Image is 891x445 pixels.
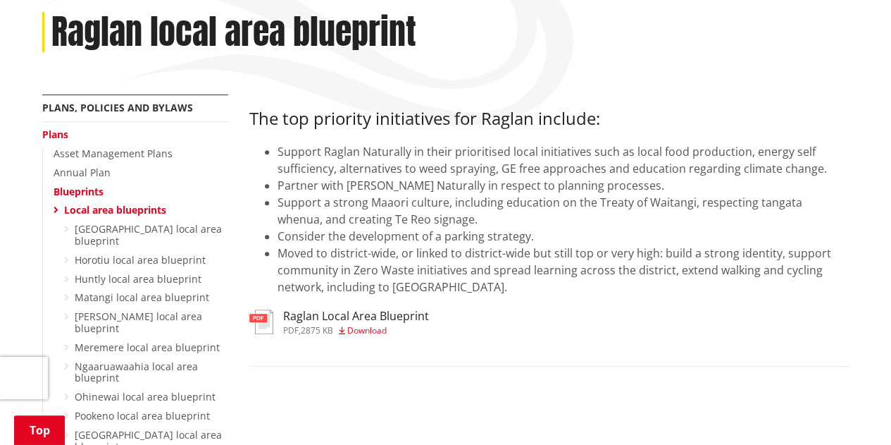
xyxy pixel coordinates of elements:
[54,185,104,198] a: Blueprints
[14,415,65,445] a: Top
[301,324,333,336] span: 2875 KB
[278,245,849,295] li: Moved to district-wide, or linked to district-wide but still top or very high: build a strong ide...
[278,177,849,194] li: Partner with [PERSON_NAME] Naturally in respect to planning processes.
[54,166,111,179] a: Annual Plan
[278,194,849,228] li: Support a strong Maaori culture, including education on the Treaty of Waitangi, respecting tangat...
[826,386,877,437] iframe: Messenger Launcher
[75,409,210,422] a: Pookeno local area blueprint
[283,310,429,323] h3: Raglan Local Area Blueprint
[42,128,68,141] a: Plans
[75,272,201,286] a: Huntly local area blueprint
[278,143,849,177] li: Support Raglan Naturally in their prioritised local initiatives such as local food production, en...
[249,310,273,334] img: document-pdf.svg
[51,12,416,53] h1: Raglan local area blueprint
[75,253,206,267] a: Horotiu local area blueprint
[42,101,193,114] a: Plans, policies and bylaws
[64,203,166,217] a: Local area blueprints
[283,327,429,335] div: ,
[75,310,202,335] a: [PERSON_NAME] local area blueprint
[54,147,173,160] a: Asset Management Plans
[283,324,299,336] span: pdf
[75,341,220,354] a: Meremere local area blueprint
[75,390,216,403] a: Ohinewai local area blueprint
[347,324,387,336] span: Download
[75,222,222,248] a: [GEOGRAPHIC_DATA] local area blueprint
[278,228,849,245] li: Consider the development of a parking strategy.
[249,310,429,335] a: Raglan Local Area Blueprint pdf,2875 KB Download
[75,360,198,385] a: Ngaaruawaahia local area blueprint
[75,291,209,304] a: Matangi local area blueprint
[249,109,849,129] h3: The top priority initiatives for Raglan include:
